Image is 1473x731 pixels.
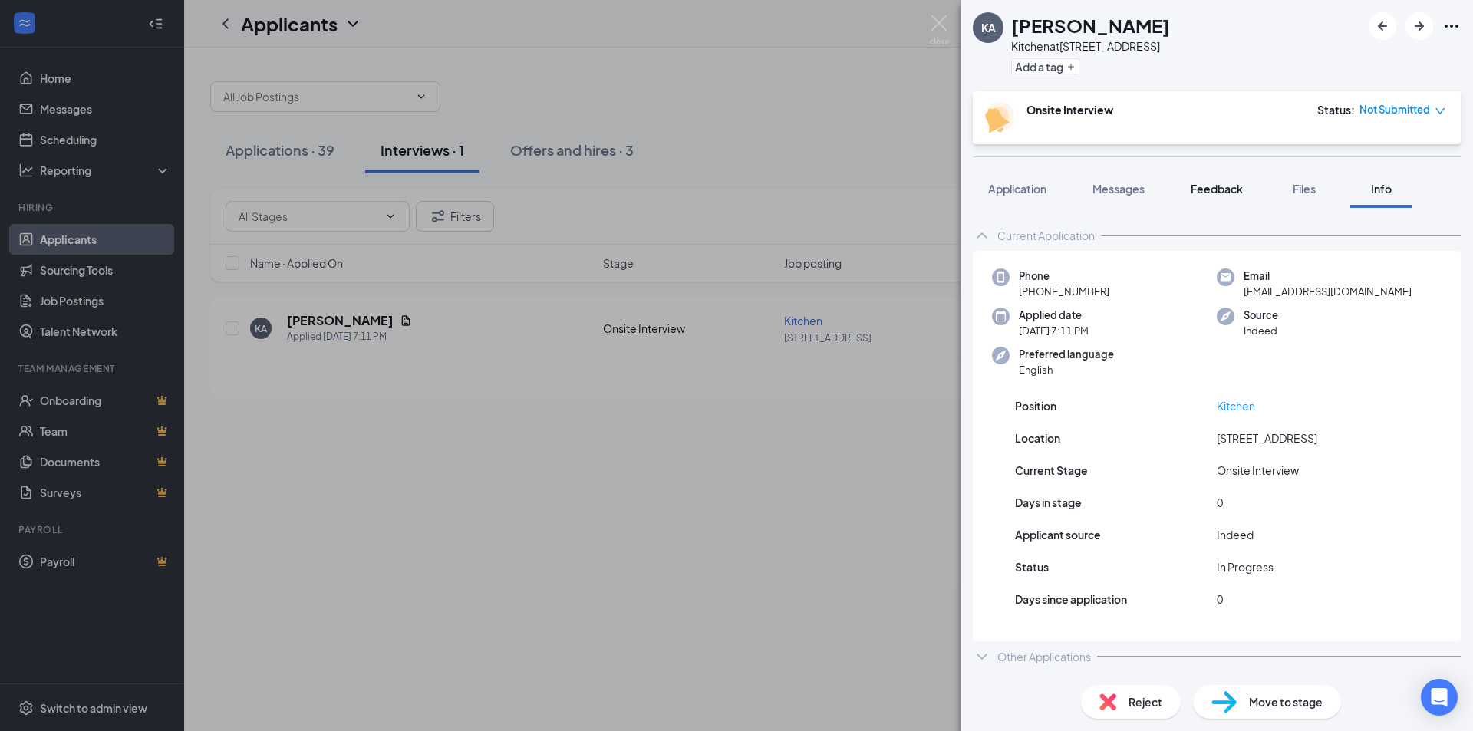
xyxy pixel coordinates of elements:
[1244,284,1412,299] span: [EMAIL_ADDRESS][DOMAIN_NAME]
[1019,284,1109,299] span: [PHONE_NUMBER]
[1015,462,1088,479] span: Current Stage
[997,649,1091,664] div: Other Applications
[1026,103,1113,117] b: Onsite Interview
[988,182,1046,196] span: Application
[1011,38,1170,54] div: Kitchen at [STREET_ADDRESS]
[1015,430,1060,446] span: Location
[1191,182,1243,196] span: Feedback
[1371,182,1392,196] span: Info
[1217,494,1223,511] span: 0
[1015,526,1101,543] span: Applicant source
[1015,494,1082,511] span: Days in stage
[1019,362,1114,377] span: English
[1373,17,1392,35] svg: ArrowLeftNew
[1129,693,1162,710] span: Reject
[1011,12,1170,38] h1: [PERSON_NAME]
[1015,397,1056,414] span: Position
[1019,347,1114,362] span: Preferred language
[1092,182,1145,196] span: Messages
[1249,693,1323,710] span: Move to stage
[1019,308,1089,323] span: Applied date
[1019,268,1109,284] span: Phone
[1410,17,1429,35] svg: ArrowRight
[1217,591,1223,608] span: 0
[1019,323,1089,338] span: [DATE] 7:11 PM
[1435,106,1445,117] span: down
[1217,430,1317,446] span: [STREET_ADDRESS]
[1015,558,1049,575] span: Status
[1317,102,1355,117] div: Status :
[1066,62,1076,71] svg: Plus
[1359,102,1430,117] span: Not Submitted
[973,647,991,666] svg: ChevronDown
[1244,268,1412,284] span: Email
[1015,591,1127,608] span: Days since application
[1011,58,1079,74] button: PlusAdd a tag
[973,226,991,245] svg: ChevronUp
[1421,679,1458,716] div: Open Intercom Messenger
[1217,462,1299,479] span: Onsite Interview
[1442,17,1461,35] svg: Ellipses
[981,20,996,35] div: KA
[1217,526,1254,543] span: Indeed
[1293,182,1316,196] span: Files
[997,228,1095,243] div: Current Application
[1244,308,1278,323] span: Source
[1217,399,1255,413] a: Kitchen
[1369,12,1396,40] button: ArrowLeftNew
[1244,323,1278,338] span: Indeed
[1217,558,1274,575] span: In Progress
[1405,12,1433,40] button: ArrowRight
